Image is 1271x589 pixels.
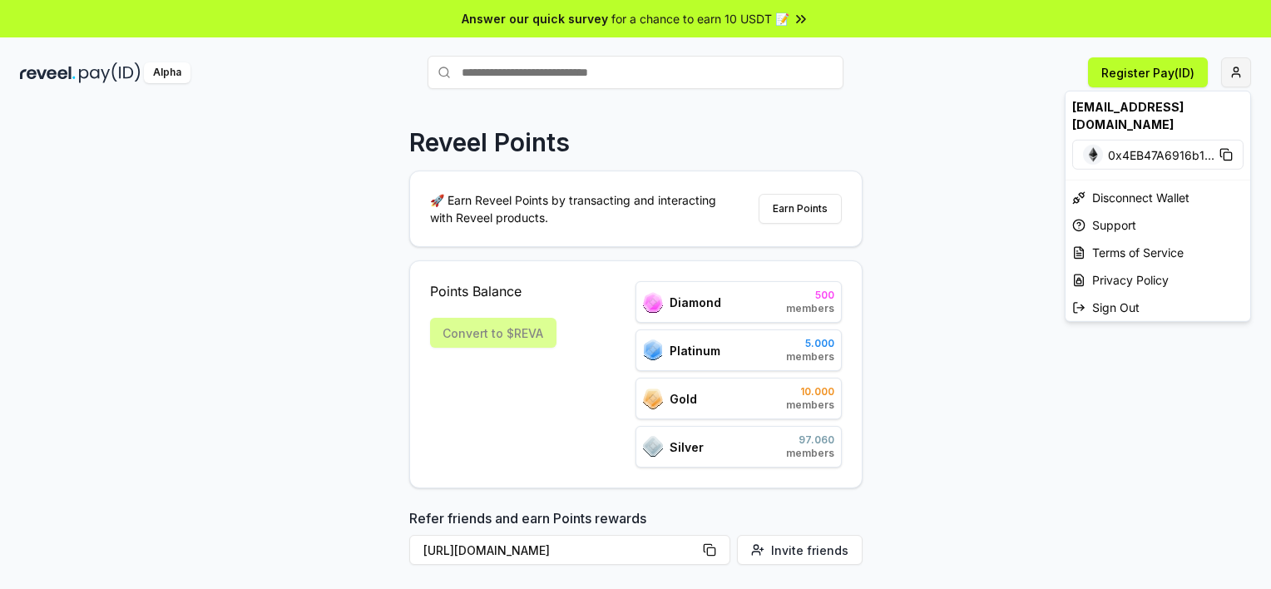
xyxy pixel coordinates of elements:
div: Disconnect Wallet [1066,184,1250,211]
div: [EMAIL_ADDRESS][DOMAIN_NAME] [1066,92,1250,140]
a: Privacy Policy [1066,266,1250,294]
div: Sign Out [1066,294,1250,321]
a: Terms of Service [1066,239,1250,266]
span: 0x4EB47A6916b1 ... [1108,146,1214,163]
a: Support [1066,211,1250,239]
img: Ethereum [1083,145,1103,165]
